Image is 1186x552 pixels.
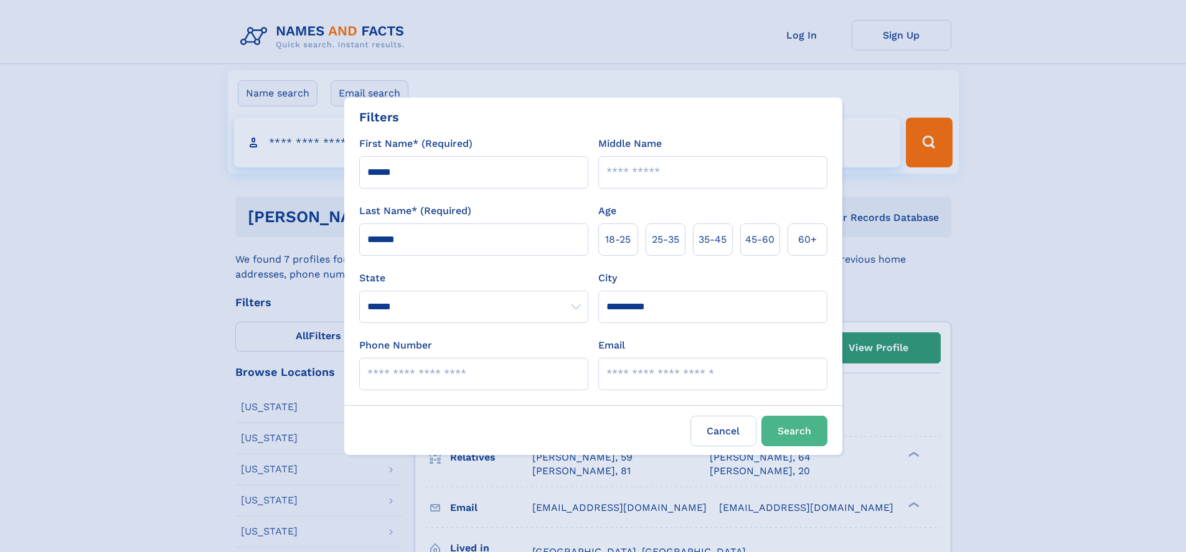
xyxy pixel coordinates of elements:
[598,136,662,151] label: Middle Name
[745,232,774,247] span: 45‑60
[652,232,679,247] span: 25‑35
[359,136,473,151] label: First Name* (Required)
[699,232,727,247] span: 35‑45
[798,232,817,247] span: 60+
[761,416,827,446] button: Search
[690,416,756,446] label: Cancel
[359,203,471,218] label: Last Name* (Required)
[359,271,588,286] label: State
[598,203,616,218] label: Age
[598,271,617,286] label: City
[605,232,631,247] span: 18‑25
[359,108,399,126] div: Filters
[359,338,432,353] label: Phone Number
[598,338,625,353] label: Email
